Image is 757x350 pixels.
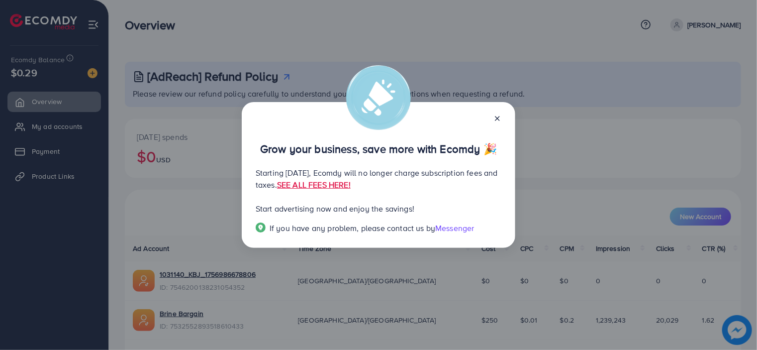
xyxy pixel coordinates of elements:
a: SEE ALL FEES HERE! [277,179,351,190]
p: Starting [DATE], Ecomdy will no longer charge subscription fees and taxes. [256,167,501,191]
p: Start advertising now and enjoy the savings! [256,203,501,215]
p: Grow your business, save more with Ecomdy 🎉 [256,143,501,155]
img: alert [346,65,411,130]
span: Messenger [435,223,474,233]
img: Popup guide [256,223,266,233]
span: If you have any problem, please contact us by [270,223,435,233]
